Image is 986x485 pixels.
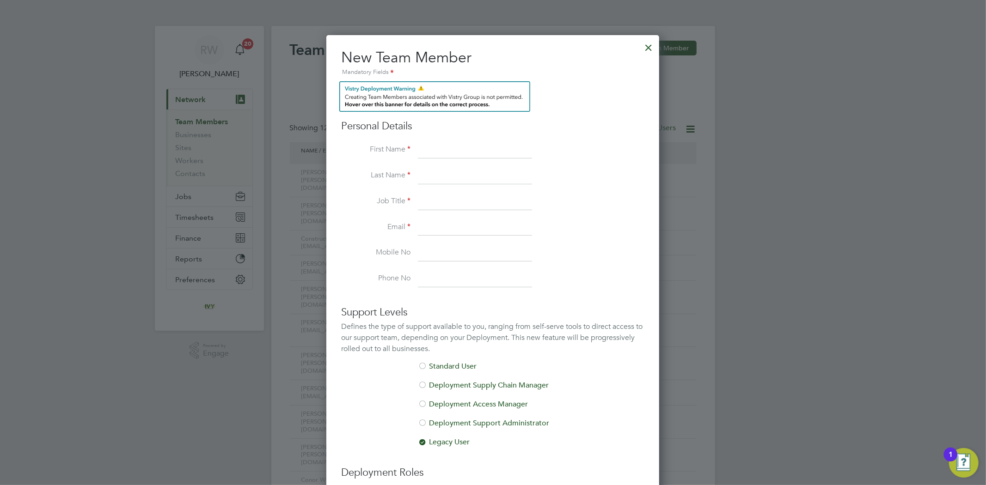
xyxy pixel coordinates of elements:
h3: Personal Details [341,81,644,133]
h3: Support Levels [341,306,644,319]
li: Deployment Support Administrator [341,418,644,437]
label: Job Title [341,196,410,206]
label: Email [341,222,410,232]
label: Phone No [341,273,410,283]
div: Defines the type of support available to you, ranging from self-serve tools to direct access to o... [341,321,644,354]
label: Mobile No [341,248,410,257]
h2: New Team Member [341,48,644,78]
li: Deployment Supply Chain Manager [341,381,644,400]
li: Deployment Access Manager [341,400,644,418]
label: First Name [341,145,410,154]
div: Mandatory Fields [341,67,644,78]
li: Standard User [341,362,644,381]
label: Last Name [341,170,410,180]
button: Team Members Vistry Reminder [339,81,530,112]
div: 1 [949,455,953,467]
li: Legacy User [341,437,644,447]
h3: Deployment Roles [341,466,644,479]
button: Open Resource Center, 1 new notification [949,448,979,478]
